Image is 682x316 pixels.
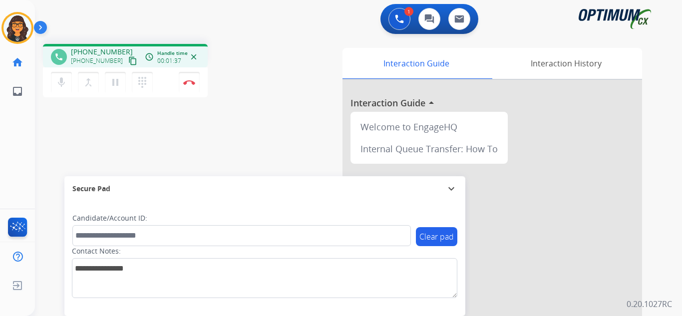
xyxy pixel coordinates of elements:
label: Candidate/Account ID: [72,213,147,223]
mat-icon: phone [54,52,63,61]
label: Contact Notes: [72,246,121,256]
mat-icon: merge_type [82,76,94,88]
mat-icon: pause [109,76,121,88]
mat-icon: dialpad [136,76,148,88]
button: Clear pad [416,227,457,246]
span: Secure Pad [72,184,110,194]
img: avatar [3,14,31,42]
mat-icon: mic [55,76,67,88]
div: Internal Queue Transfer: How To [354,138,504,160]
img: control [183,80,195,85]
p: 0.20.1027RC [627,298,672,310]
span: [PHONE_NUMBER] [71,47,133,57]
div: Interaction Guide [342,48,490,79]
div: Welcome to EngageHQ [354,116,504,138]
mat-icon: home [11,56,23,68]
span: 00:01:37 [157,57,181,65]
span: Handle time [157,49,188,57]
mat-icon: content_copy [128,56,137,65]
mat-icon: inbox [11,85,23,97]
div: 1 [404,7,413,16]
mat-icon: close [189,52,198,61]
mat-icon: expand_more [445,183,457,195]
div: Interaction History [490,48,642,79]
mat-icon: access_time [145,52,154,61]
span: [PHONE_NUMBER] [71,57,123,65]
